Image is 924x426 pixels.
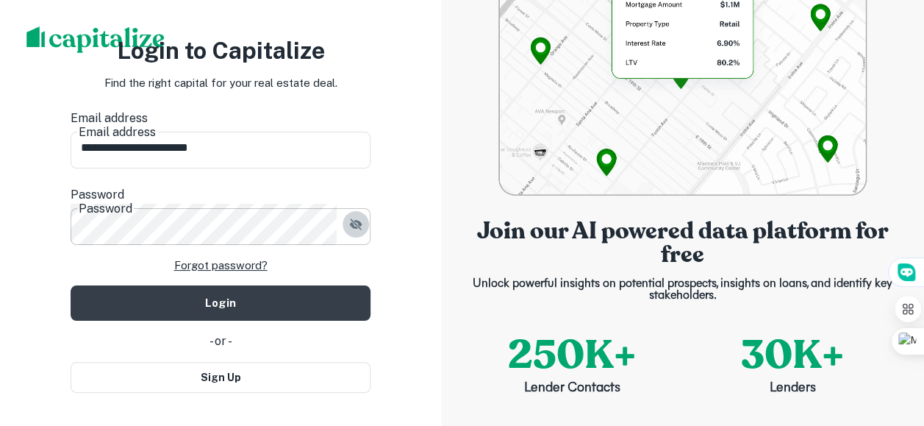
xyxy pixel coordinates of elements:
p: Lenders [770,379,816,399]
label: Password [71,186,370,204]
iframe: Chat Widget [850,308,924,379]
h3: Login to Capitalize [71,33,370,68]
p: Join our AI powered data platform for free [462,219,903,266]
p: Lender Contacts [524,379,620,399]
img: capitalize-logo.png [26,26,165,53]
label: Email address [71,110,370,127]
p: 250K+ [508,325,637,385]
button: Login [71,285,370,321]
p: 30K+ [741,325,845,385]
button: Sign Up [71,362,370,393]
p: Find the right capital for your real estate deal. [104,74,337,92]
div: - or - [71,333,370,350]
p: Unlock powerful insights on potential prospects, insights on loans, and identify key stakeholders. [462,278,903,302]
a: Forgot password? [174,257,268,274]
